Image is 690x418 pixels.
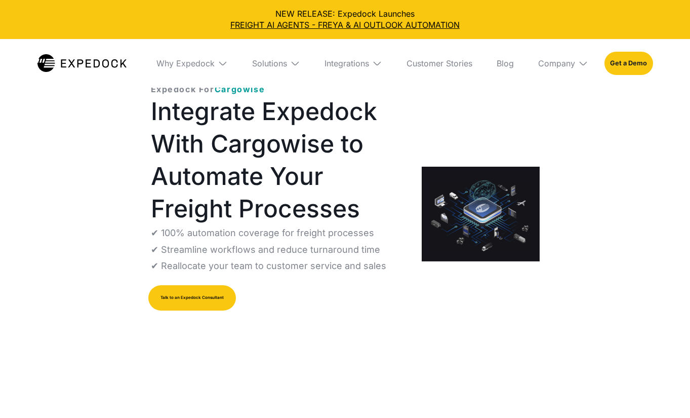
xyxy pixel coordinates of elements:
a: open lightbox [422,167,540,262]
span: Cargowise [215,84,265,94]
a: Customer Stories [398,39,480,88]
div: Solutions [244,39,308,88]
p: ✔ Streamline workflows and reduce turnaround time [151,243,380,257]
div: Integrations [324,58,369,68]
p: ✔ 100% automation coverage for freight processes [151,226,374,240]
div: Why Expedock [156,58,215,68]
div: NEW RELEASE: Expedock Launches [8,8,682,31]
p: ✔ Reallocate your team to customer service and sales [151,259,386,273]
div: Why Expedock [148,39,236,88]
div: Solutions [252,58,287,68]
a: FREIGHT AI AGENTS - FREYA & AI OUTLOOK AUTOMATION [8,19,682,30]
div: Company [530,39,596,88]
h1: Integrate Expedock With Cargowise to Automate Your Freight Processes [151,95,405,225]
div: Company [538,58,575,68]
p: Expedock For [151,83,265,95]
div: Integrations [316,39,390,88]
a: Get a Demo [604,52,653,75]
a: Blog [489,39,522,88]
a: Talk to an Expedock Consultant [148,285,236,311]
